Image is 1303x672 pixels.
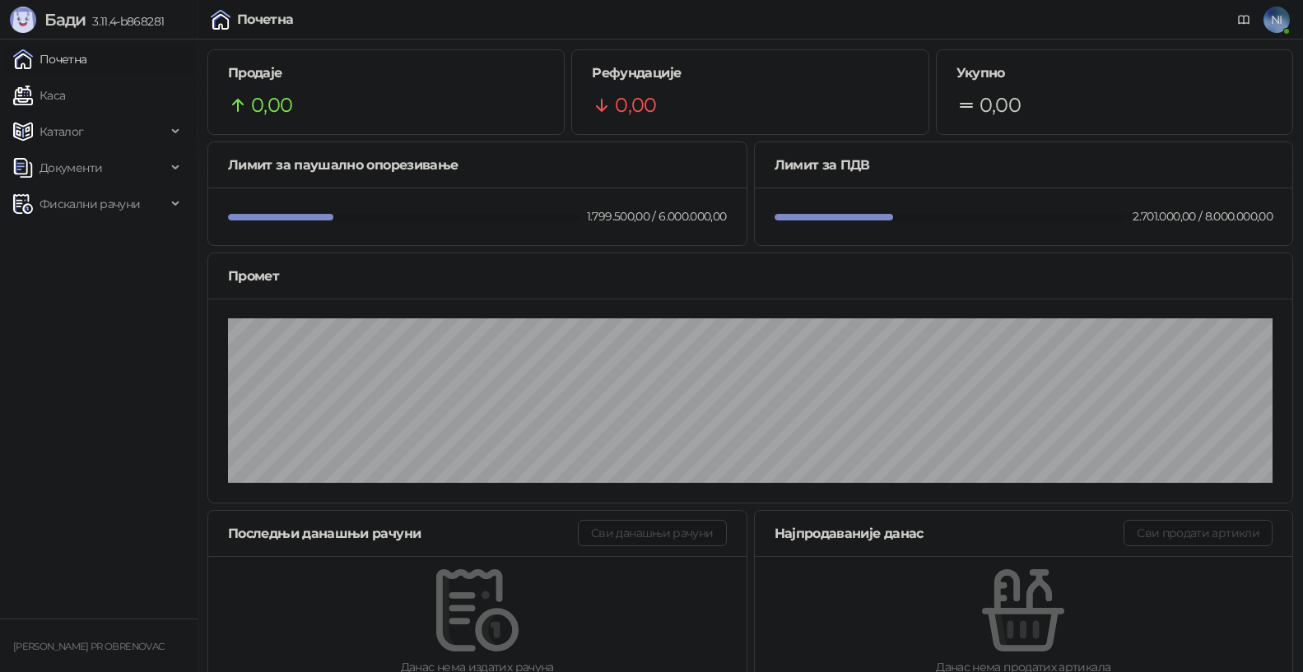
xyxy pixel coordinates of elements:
[13,641,164,652] small: [PERSON_NAME] PR OBRENOVAC
[251,90,292,121] span: 0,00
[40,151,102,184] span: Документи
[592,63,908,83] h5: Рефундације
[86,14,164,29] span: 3.11.4-b868281
[13,79,65,112] a: Каса
[40,188,140,220] span: Фискални рачуни
[228,155,727,175] div: Лимит за паушално опорезивање
[1124,520,1273,546] button: Сви продати артикли
[13,43,87,76] a: Почетна
[775,523,1124,544] div: Најпродаваније данас
[1231,7,1257,33] a: Документација
[775,155,1273,175] div: Лимит за ПДВ
[1129,207,1276,225] div: 2.701.000,00 / 8.000.000,00
[980,90,1021,121] span: 0,00
[40,115,84,148] span: Каталог
[1263,7,1290,33] span: NI
[44,10,86,30] span: Бади
[956,63,1273,83] h5: Укупно
[584,207,730,225] div: 1.799.500,00 / 6.000.000,00
[228,266,1273,286] div: Промет
[10,7,36,33] img: Logo
[228,63,544,83] h5: Продаје
[615,90,656,121] span: 0,00
[578,520,726,546] button: Сви данашњи рачуни
[237,13,294,26] div: Почетна
[228,523,578,544] div: Последњи данашњи рачуни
